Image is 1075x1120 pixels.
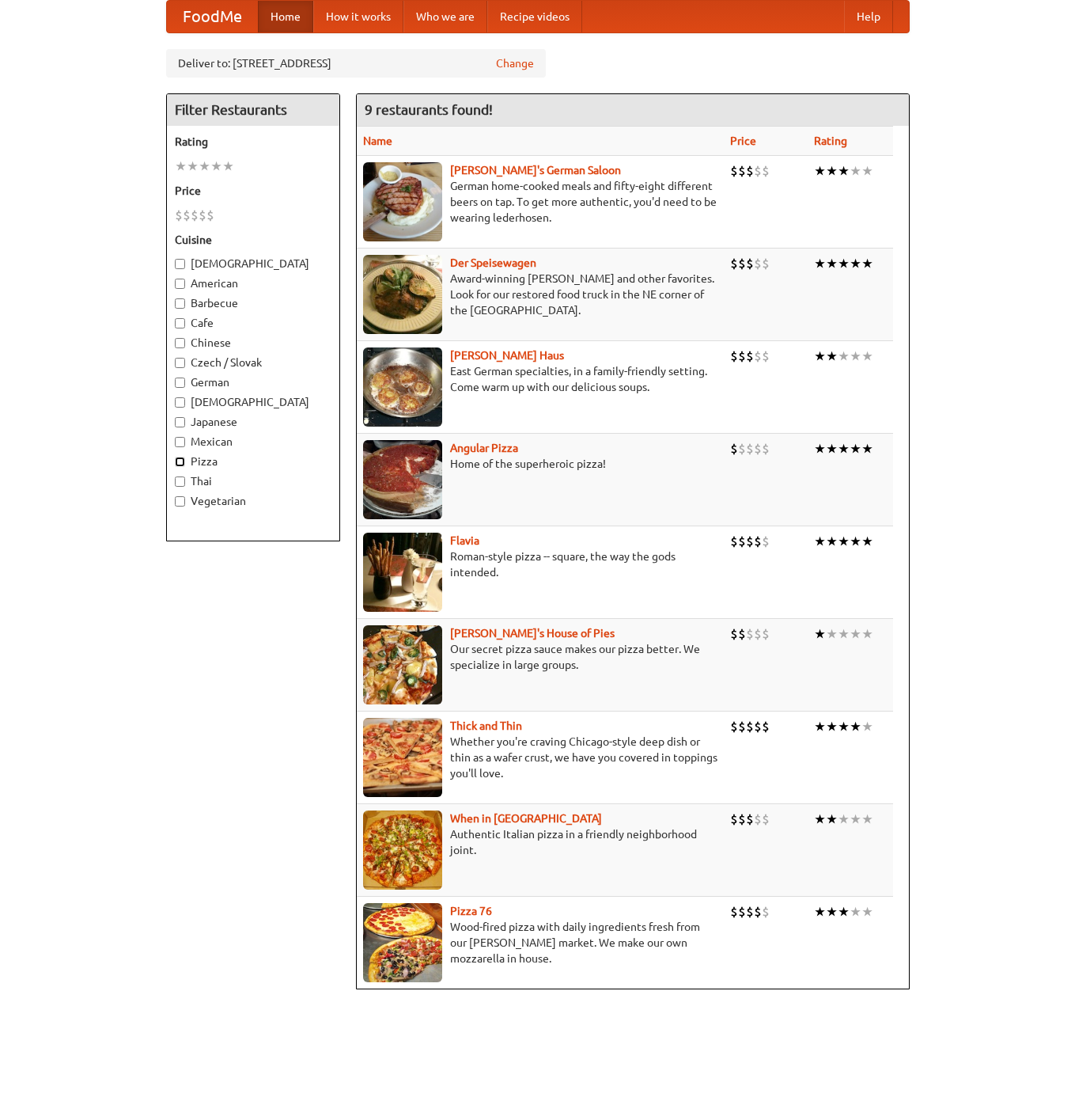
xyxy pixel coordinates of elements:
li: ★ [814,903,826,921]
a: Name [363,135,392,147]
label: [DEMOGRAPHIC_DATA] [175,256,331,271]
a: Pizza 76 [450,905,492,917]
input: Japanese [175,417,185,427]
p: Home of the superheroic pizza! [363,456,717,472]
input: Vegetarian [175,496,185,507]
li: $ [746,347,754,365]
li: $ [730,533,738,550]
li: $ [730,440,738,457]
li: $ [762,162,770,180]
p: Authentic Italian pizza in a friendly neighborhood joint. [363,826,717,858]
h5: Rating [175,134,331,150]
div: Deliver to: [STREET_ADDRESS] [166,49,546,78]
li: ★ [814,440,826,457]
li: ★ [175,158,187,175]
li: $ [730,903,738,921]
li: ★ [861,625,873,643]
a: Angular Pizza [450,442,518,454]
label: Vegetarian [175,493,331,509]
input: Chinese [175,338,185,348]
li: $ [754,533,762,550]
li: ★ [850,255,861,272]
h4: Filter Restaurants [167,94,339,126]
label: German [175,374,331,390]
li: $ [730,811,738,828]
input: German [175,378,185,388]
li: ★ [850,811,861,828]
li: $ [754,811,762,828]
input: Barbecue [175,298,185,309]
li: ★ [826,625,838,643]
li: ★ [814,162,826,180]
label: Czech / Slovak [175,355,331,370]
li: $ [738,718,746,735]
label: American [175,275,331,291]
label: Chinese [175,335,331,351]
li: ★ [861,255,873,272]
img: esthers.jpg [363,162,442,241]
img: flavia.jpg [363,533,442,612]
li: ★ [826,533,838,550]
a: [PERSON_NAME]'s House of Pies [450,627,615,640]
a: Who we are [403,1,487,32]
li: ★ [814,347,826,365]
b: [PERSON_NAME]'s German Saloon [450,164,621,177]
input: Pizza [175,457,185,467]
li: $ [730,347,738,365]
label: Japanese [175,414,331,430]
li: $ [754,718,762,735]
li: ★ [199,158,210,175]
input: Thai [175,476,185,487]
li: $ [746,440,754,457]
h5: Cuisine [175,232,331,248]
li: $ [762,718,770,735]
p: Whether you're craving Chicago-style deep dish or thin as a wafer crust, we have you covered in t... [363,734,717,781]
img: angular.jpg [363,440,442,519]
input: [DEMOGRAPHIC_DATA] [175,397,185,408]
li: $ [738,347,746,365]
b: Flavia [450,534,479,547]
li: $ [762,347,770,365]
p: Award-winning [PERSON_NAME] and other favorites. Look for our restored food truck in the NE corne... [363,271,717,318]
li: ★ [850,533,861,550]
li: ★ [814,811,826,828]
img: luigis.jpg [363,625,442,704]
li: $ [762,255,770,272]
li: ★ [838,533,850,550]
a: Change [496,55,534,71]
h5: Price [175,183,331,199]
li: $ [199,207,206,224]
li: ★ [210,158,222,175]
li: $ [730,162,738,180]
label: Barbecue [175,295,331,311]
li: ★ [826,162,838,180]
li: ★ [826,255,838,272]
a: FoodMe [167,1,258,32]
a: Thick and Thin [450,719,522,732]
li: ★ [861,162,873,180]
p: Our secret pizza sauce makes our pizza better. We specialize in large groups. [363,641,717,673]
li: ★ [814,718,826,735]
li: ★ [850,625,861,643]
li: $ [738,625,746,643]
a: Rating [814,135,847,147]
li: $ [191,207,199,224]
li: $ [762,533,770,550]
li: $ [175,207,183,224]
li: ★ [838,162,850,180]
img: speisewagen.jpg [363,255,442,334]
li: ★ [850,903,861,921]
img: pizza76.jpg [363,903,442,982]
li: $ [738,533,746,550]
li: $ [206,207,214,224]
li: ★ [814,625,826,643]
li: ★ [838,440,850,457]
li: $ [762,903,770,921]
a: When in [GEOGRAPHIC_DATA] [450,812,602,825]
img: wheninrome.jpg [363,811,442,890]
li: $ [746,533,754,550]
